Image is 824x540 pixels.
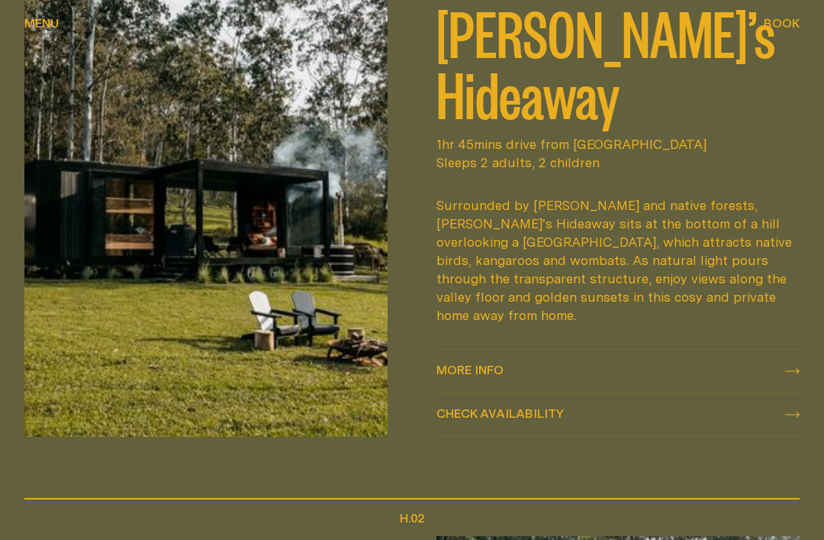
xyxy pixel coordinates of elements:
[436,154,800,172] span: Sleeps 2 adults, 2 children
[24,17,59,29] span: Menu
[436,1,800,123] h2: [PERSON_NAME]’s Hideaway
[436,364,504,376] span: More info
[436,407,564,419] span: Check availability
[764,15,800,34] button: show booking tray
[24,15,59,34] button: show menu
[436,350,800,393] a: More info
[764,17,800,29] span: Book
[436,135,800,154] span: 1hr 45mins drive from [GEOGRAPHIC_DATA]
[436,393,800,436] button: check availability
[436,196,800,325] div: Surrounded by [PERSON_NAME] and native forests, [PERSON_NAME]'s Hideaway sits at the bottom of a ...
